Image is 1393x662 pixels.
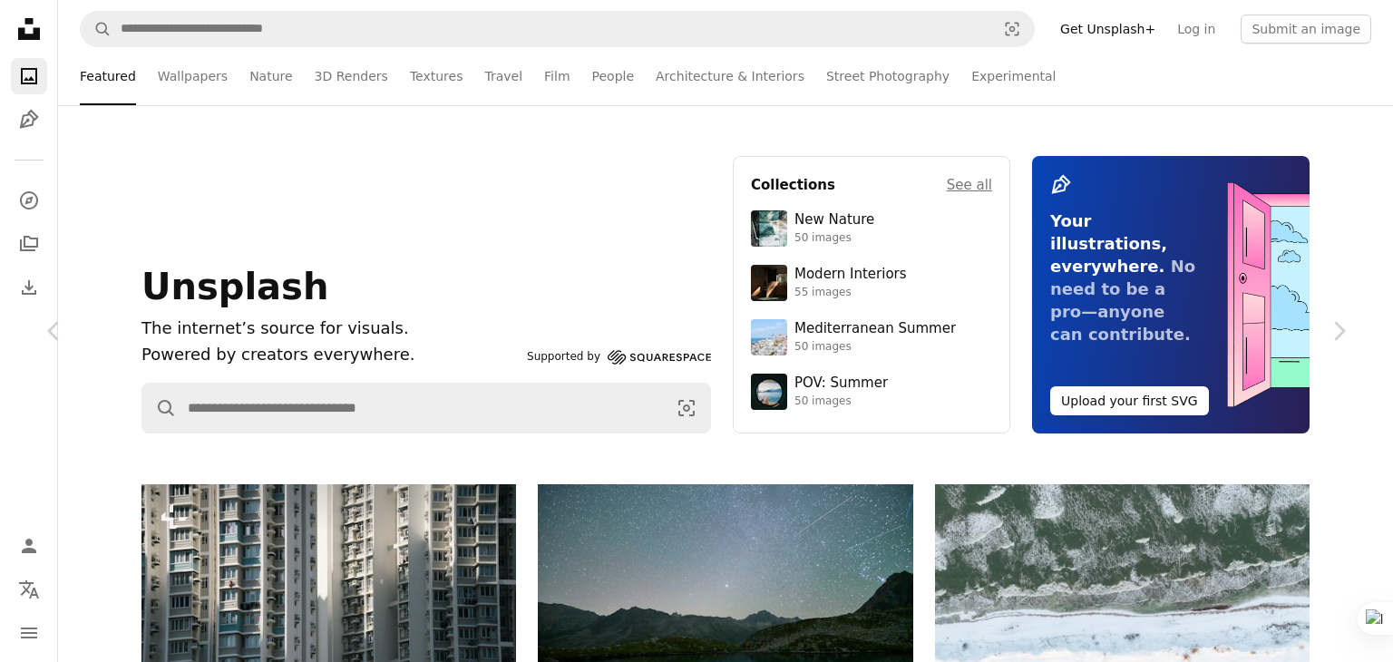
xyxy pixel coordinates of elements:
a: Experimental [971,47,1056,105]
a: Get Unsplash+ [1049,15,1166,44]
span: Unsplash [141,266,328,307]
div: POV: Summer [794,375,888,393]
img: premium_photo-1755037089989-422ee333aef9 [751,210,787,247]
div: Mediterranean Summer [794,320,956,338]
a: Starry night sky over a calm mountain lake [538,600,912,617]
a: Explore [11,182,47,219]
div: New Nature [794,211,874,229]
a: Snow covered landscape with frozen water [935,616,1310,632]
h4: Collections [751,174,835,196]
a: Street Photography [826,47,950,105]
a: Architecture & Interiors [656,47,804,105]
button: Visual search [990,12,1034,46]
a: Tall apartment buildings with many windows and balconies. [141,597,516,613]
button: Submit an image [1241,15,1371,44]
a: Textures [410,47,463,105]
button: Search Unsplash [142,384,177,433]
a: See all [947,174,992,196]
a: Log in / Sign up [11,528,47,564]
a: Nature [249,47,292,105]
span: Your illustrations, everywhere. [1050,211,1167,276]
a: Travel [484,47,522,105]
a: Supported by [527,346,711,368]
a: Next [1284,244,1393,418]
h1: The internet’s source for visuals. [141,316,520,342]
a: POV: Summer50 images [751,374,992,410]
a: New Nature50 images [751,210,992,247]
img: premium_photo-1753820185677-ab78a372b033 [751,374,787,410]
div: 50 images [794,340,956,355]
a: Wallpapers [158,47,228,105]
a: Modern Interiors55 images [751,265,992,301]
a: Log in [1166,15,1226,44]
button: Language [11,571,47,608]
p: Powered by creators everywhere. [141,342,520,368]
a: Film [544,47,570,105]
div: 55 images [794,286,907,300]
a: 3D Renders [315,47,388,105]
a: Collections [11,226,47,262]
img: premium_photo-1688410049290-d7394cc7d5df [751,319,787,355]
a: People [592,47,635,105]
a: Mediterranean Summer50 images [751,319,992,355]
button: Visual search [663,384,710,433]
div: 50 images [794,394,888,409]
img: premium_photo-1747189286942-bc91257a2e39 [751,265,787,301]
form: Find visuals sitewide [141,383,711,433]
button: Search Unsplash [81,12,112,46]
a: Photos [11,58,47,94]
button: Upload your first SVG [1050,386,1209,415]
div: Modern Interiors [794,266,907,284]
button: Menu [11,615,47,651]
a: Illustrations [11,102,47,138]
form: Find visuals sitewide [80,11,1035,47]
div: 50 images [794,231,874,246]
